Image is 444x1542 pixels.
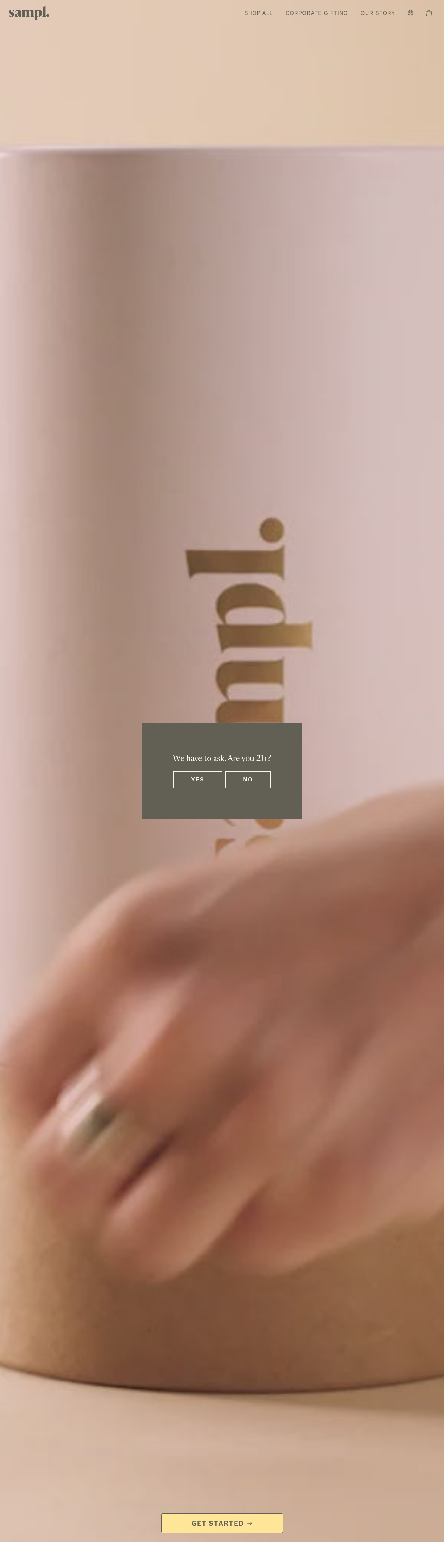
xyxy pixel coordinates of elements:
a: Our Story [358,6,399,20]
a: Get Started [161,1513,283,1533]
span: Get Started [192,1519,244,1528]
a: Shop All [241,6,276,20]
a: Corporate Gifting [282,6,351,20]
img: Sampl logo [9,6,50,20]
